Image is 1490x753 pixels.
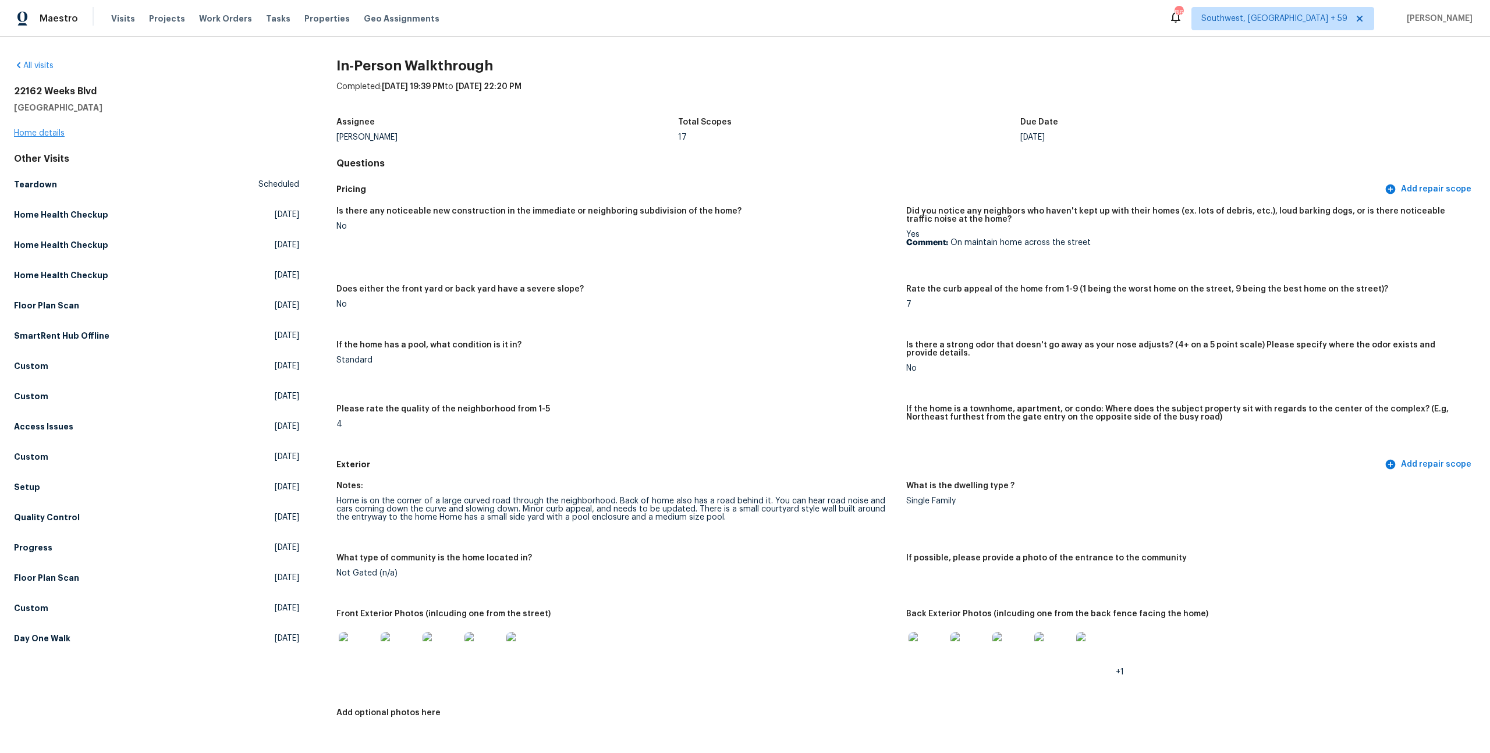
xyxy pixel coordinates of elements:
h5: If the home is a townhome, apartment, or condo: Where does the subject property sit with regards ... [906,405,1467,421]
h5: Due Date [1020,118,1058,126]
h5: Day One Walk [14,633,70,644]
h5: Exterior [336,459,1382,471]
a: Floor Plan Scan[DATE] [14,567,299,588]
a: Floor Plan Scan[DATE] [14,295,299,316]
div: [PERSON_NAME] [336,133,679,141]
h5: SmartRent Hub Offline [14,330,109,342]
h5: Quality Control [14,512,80,523]
div: 4 [336,420,897,428]
h5: Floor Plan Scan [14,572,79,584]
span: [DATE] [275,602,299,614]
h5: Home Health Checkup [14,239,108,251]
div: No [336,222,897,230]
div: Standard [336,356,897,364]
h5: What type of community is the home located in? [336,554,532,562]
span: [DATE] [275,481,299,493]
div: 861 [1175,7,1183,19]
h5: Rate the curb appeal of the home from 1-9 (1 being the worst home on the street, 9 being the best... [906,285,1388,293]
div: Not Gated (n/a) [336,569,897,577]
span: Properties [304,13,350,24]
span: Geo Assignments [364,13,439,24]
span: +1 [1116,668,1124,676]
span: Add repair scope [1387,182,1471,197]
span: [DATE] [275,633,299,644]
span: Southwest, [GEOGRAPHIC_DATA] + 59 [1201,13,1347,24]
a: All visits [14,62,54,70]
span: [DATE] [275,572,299,584]
span: [DATE] [275,451,299,463]
span: Maestro [40,13,78,24]
h5: Custom [14,602,48,614]
a: Day One Walk[DATE] [14,628,299,649]
a: SmartRent Hub Offline[DATE] [14,325,299,346]
span: Add repair scope [1387,457,1471,472]
div: Single Family [906,497,1467,505]
a: Home Health Checkup[DATE] [14,204,299,225]
h5: Front Exterior Photos (inlcuding one from the street) [336,610,551,618]
span: [DATE] [275,269,299,281]
div: [DATE] [1020,133,1363,141]
div: Home is on the corner of a large curved road through the neighborhood. Back of home also has a ro... [336,497,897,521]
a: Setup[DATE] [14,477,299,498]
span: Visits [111,13,135,24]
h4: Questions [336,158,1476,169]
a: Access Issues[DATE] [14,416,299,437]
h5: Add optional photos here [336,709,441,717]
span: Work Orders [199,13,252,24]
h5: Home Health Checkup [14,209,108,221]
div: Yes [906,230,1467,247]
h2: In-Person Walkthrough [336,60,1476,72]
span: [DATE] [275,239,299,251]
span: [PERSON_NAME] [1402,13,1473,24]
h5: Notes: [336,482,363,490]
span: [DATE] [275,360,299,372]
div: No [906,364,1467,372]
h5: [GEOGRAPHIC_DATA] [14,102,299,113]
h5: Total Scopes [678,118,732,126]
h5: Custom [14,360,48,372]
a: Progress[DATE] [14,537,299,558]
p: On maintain home across the street [906,239,1467,247]
h5: Please rate the quality of the neighborhood from 1-5 [336,405,550,413]
h5: Is there a strong odor that doesn't go away as your nose adjusts? (4+ on a 5 point scale) Please ... [906,341,1467,357]
h5: Progress [14,542,52,553]
h5: Assignee [336,118,375,126]
h5: Floor Plan Scan [14,300,79,311]
div: 7 [906,300,1467,308]
a: Home Health Checkup[DATE] [14,235,299,255]
div: No [336,300,897,308]
a: Custom[DATE] [14,386,299,407]
h5: If possible, please provide a photo of the entrance to the community [906,554,1187,562]
h5: Home Health Checkup [14,269,108,281]
span: Tasks [266,15,290,23]
h5: Pricing [336,183,1382,196]
span: [DATE] [275,421,299,432]
h5: If the home has a pool, what condition is it in? [336,341,521,349]
a: TeardownScheduled [14,174,299,195]
h5: What is the dwelling type ? [906,482,1014,490]
span: [DATE] [275,300,299,311]
a: Custom[DATE] [14,446,299,467]
div: 17 [678,133,1020,141]
button: Add repair scope [1382,454,1476,475]
a: Home details [14,129,65,137]
span: [DATE] [275,330,299,342]
span: [DATE] [275,512,299,523]
h5: Custom [14,390,48,402]
h5: Back Exterior Photos (inlcuding one from the back fence facing the home) [906,610,1208,618]
h5: Teardown [14,179,57,190]
h5: Did you notice any neighbors who haven't kept up with their homes (ex. lots of debris, etc.), lou... [906,207,1467,223]
h5: Access Issues [14,421,73,432]
h5: Is there any noticeable new construction in the immediate or neighboring subdivision of the home? [336,207,742,215]
span: [DATE] [275,542,299,553]
b: Comment: [906,239,948,247]
h2: 22162 Weeks Blvd [14,86,299,97]
div: Completed: to [336,81,1476,111]
button: Add repair scope [1382,179,1476,200]
span: [DATE] [275,390,299,402]
span: [DATE] 22:20 PM [456,83,521,91]
h5: Does either the front yard or back yard have a severe slope? [336,285,584,293]
a: Custom[DATE] [14,598,299,619]
span: [DATE] [275,209,299,221]
a: Home Health Checkup[DATE] [14,265,299,286]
